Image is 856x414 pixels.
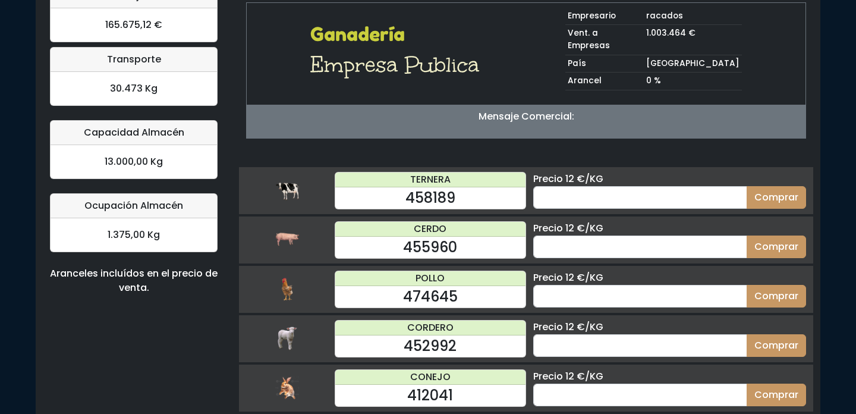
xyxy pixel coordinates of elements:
[644,73,742,90] td: 0 %
[335,271,525,286] div: POLLO
[335,321,525,335] div: CORDERO
[51,194,217,218] div: Ocupación Almacén
[747,334,806,357] button: Comprar
[565,55,644,73] td: País
[51,121,217,145] div: Capacidad Almacén
[51,145,217,178] div: 13.000,00 Kg
[533,320,806,334] div: Precio 12 €/KG
[533,221,806,236] div: Precio 12 €/KG
[747,236,806,258] button: Comprar
[50,266,218,295] div: Aranceles incluídos en el precio de venta.
[747,384,806,406] button: Comprar
[275,228,299,252] img: cerdo.png
[644,25,742,55] td: 1.003.464 €
[51,48,217,72] div: Transporte
[310,51,487,79] h1: Empresa Publica
[565,25,644,55] td: Vent. a Empresas
[644,8,742,25] td: racados
[335,237,525,258] div: 455960
[275,327,299,350] img: cordero.png
[533,369,806,384] div: Precio 12 €/KG
[335,385,525,406] div: 412041
[747,186,806,209] button: Comprar
[335,187,525,209] div: 458189
[275,178,299,202] img: ternera.png
[565,73,644,90] td: Arancel
[310,23,487,46] h2: Ganadería
[51,72,217,105] div: 30.473 Kg
[51,8,217,42] div: 165.675,12 €
[533,172,806,186] div: Precio 12 €/KG
[51,218,217,252] div: 1.375,00 Kg
[533,271,806,285] div: Precio 12 €/KG
[335,335,525,357] div: 452992
[747,285,806,308] button: Comprar
[275,376,299,400] img: conejo.png
[644,55,742,73] td: [GEOGRAPHIC_DATA]
[335,286,525,308] div: 474645
[247,109,805,124] p: Mensaje Comercial:
[335,172,525,187] div: TERNERA
[335,222,525,237] div: CERDO
[275,277,299,301] img: pollo.png
[565,8,644,25] td: Empresario
[335,370,525,385] div: CONEJO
